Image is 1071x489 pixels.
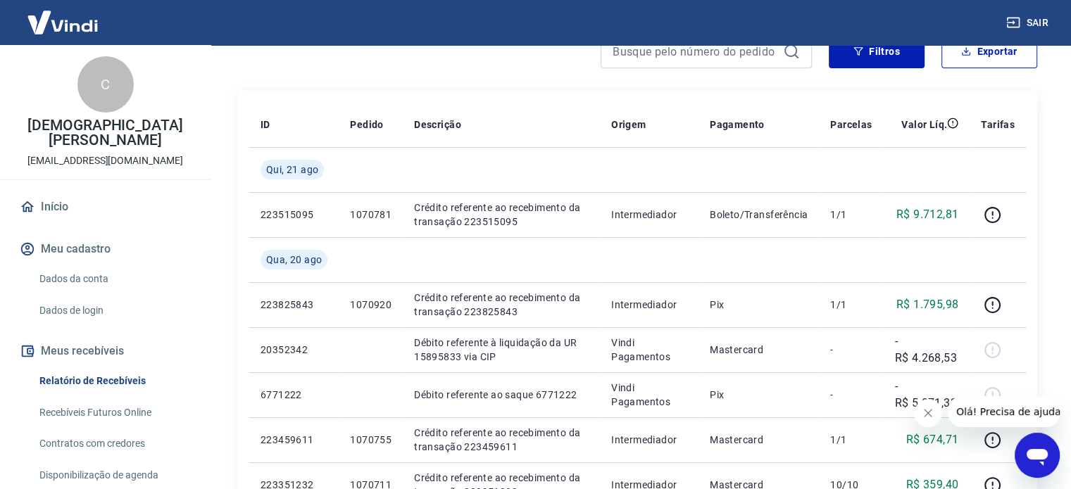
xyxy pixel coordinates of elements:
[414,201,589,229] p: Crédito referente ao recebimento da transação 223515095
[901,118,947,132] p: Valor Líq.
[27,153,183,168] p: [EMAIL_ADDRESS][DOMAIN_NAME]
[350,118,383,132] p: Pedido
[611,118,646,132] p: Origem
[414,118,461,132] p: Descrição
[34,367,194,395] a: Relatório de Recebíveis
[896,296,958,313] p: R$ 1.795,98
[17,336,194,367] button: Meus recebíveis
[414,426,589,454] p: Crédito referente ao recebimento da transação 223459611
[266,163,318,177] span: Qui, 21 ago
[266,253,322,267] span: Qua, 20 ago
[710,343,808,357] p: Mastercard
[350,433,392,447] p: 1070755
[710,118,765,132] p: Pagamento
[710,433,808,447] p: Mastercard
[830,118,872,132] p: Parcelas
[261,388,327,402] p: 6771222
[350,298,392,312] p: 1070920
[948,396,1060,427] iframe: Mensagem da empresa
[1003,10,1054,36] button: Sair
[414,336,589,364] p: Débito referente à liquidação da UR 15895833 via CIP
[611,381,687,409] p: Vindi Pagamentos
[350,208,392,222] p: 1070781
[34,265,194,293] a: Dados da conta
[1015,433,1060,478] iframe: Botão para abrir a janela de mensagens
[261,343,327,357] p: 20352342
[830,388,872,402] p: -
[894,333,958,367] p: -R$ 4.268,53
[611,208,687,222] p: Intermediador
[11,118,199,148] p: [DEMOGRAPHIC_DATA][PERSON_NAME]
[830,433,872,447] p: 1/1
[34,296,194,325] a: Dados de login
[710,388,808,402] p: Pix
[34,429,194,458] a: Contratos com credores
[77,56,134,113] div: C
[611,433,687,447] p: Intermediador
[830,298,872,312] p: 1/1
[830,208,872,222] p: 1/1
[710,208,808,222] p: Boleto/Transferência
[613,41,777,62] input: Busque pelo número do pedido
[906,431,959,448] p: R$ 674,71
[17,234,194,265] button: Meu cadastro
[414,388,589,402] p: Débito referente ao saque 6771222
[8,10,118,21] span: Olá! Precisa de ajuda?
[894,378,958,412] p: -R$ 5.071,32
[914,399,942,427] iframe: Fechar mensagem
[17,1,108,44] img: Vindi
[611,336,687,364] p: Vindi Pagamentos
[34,398,194,427] a: Recebíveis Futuros Online
[414,291,589,319] p: Crédito referente ao recebimento da transação 223825843
[17,191,194,222] a: Início
[261,433,327,447] p: 223459611
[710,298,808,312] p: Pix
[611,298,687,312] p: Intermediador
[896,206,958,223] p: R$ 9.712,81
[941,34,1037,68] button: Exportar
[261,298,327,312] p: 223825843
[981,118,1015,132] p: Tarifas
[829,34,925,68] button: Filtros
[261,118,270,132] p: ID
[261,208,327,222] p: 223515095
[830,343,872,357] p: -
